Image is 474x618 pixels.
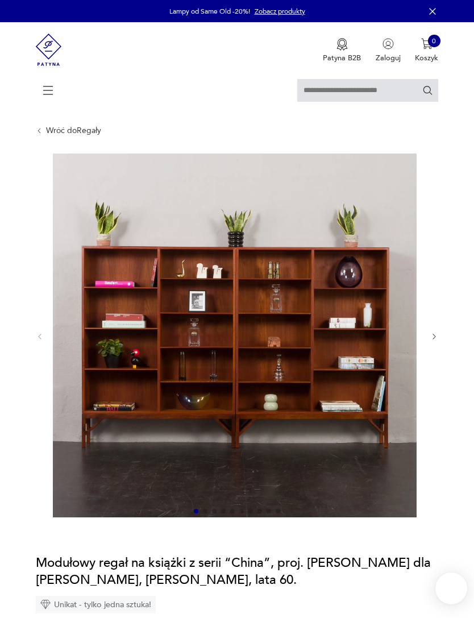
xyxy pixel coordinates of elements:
[415,53,438,63] p: Koszyk
[46,126,101,135] a: Wróć doRegały
[36,554,439,589] h1: Modułowy regał na książki z serii “China”, proj. [PERSON_NAME] dla [PERSON_NAME], [PERSON_NAME], ...
[169,7,250,16] p: Lampy od Same Old -20%!
[323,38,361,63] button: Patyna B2B
[421,38,433,49] img: Ikona koszyka
[323,53,361,63] p: Patyna B2B
[36,22,62,77] img: Patyna - sklep z meblami i dekoracjami vintage
[415,38,438,63] button: 0Koszyk
[376,53,401,63] p: Zaloguj
[53,154,417,517] img: Zdjęcie produktu Modułowy regał na książki z serii “China”, proj. Borge Mogensen dla C. M. Madsen...
[376,38,401,63] button: Zaloguj
[382,38,394,49] img: Ikonka użytkownika
[40,599,51,609] img: Ikona diamentu
[422,85,433,96] button: Szukaj
[36,596,156,613] div: Unikat - tylko jedna sztuka!
[323,38,361,63] a: Ikona medaluPatyna B2B
[255,7,305,16] a: Zobacz produkty
[435,573,467,604] iframe: Smartsupp widget button
[336,38,348,51] img: Ikona medalu
[428,35,440,47] div: 0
